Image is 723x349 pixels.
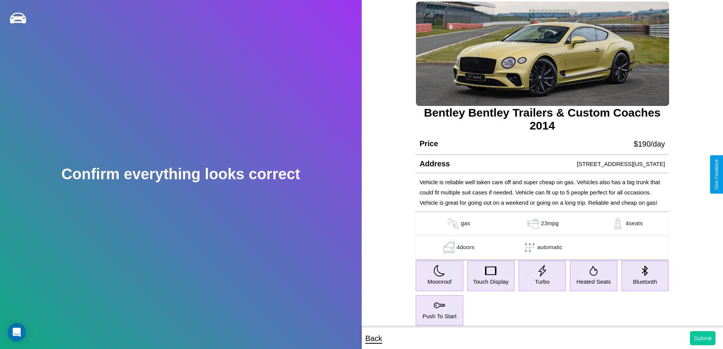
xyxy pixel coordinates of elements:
[537,242,562,253] p: automatic
[61,166,300,183] h2: Confirm everything looks correct
[419,159,450,168] h4: Address
[473,276,509,287] p: Touch Display
[8,323,26,341] div: Open Intercom Messenger
[446,218,461,229] img: gas
[419,177,665,208] p: Vehicle is reliable well taken care off and super cheap on gas. Vehicles also has a big trunk tha...
[457,242,474,253] p: 4 doors
[422,311,457,321] p: Push To Start
[610,218,625,229] img: gas
[633,276,657,287] p: Bluetooth
[714,159,719,190] div: Give Feedback
[461,218,470,229] p: gas
[526,218,541,229] img: gas
[541,218,559,229] p: 23 mpg
[577,159,665,169] p: [STREET_ADDRESS][US_STATE]
[625,218,643,229] p: 4 seats
[634,137,665,151] p: $ 190 /day
[419,139,438,148] h4: Price
[427,276,451,287] p: Moonroof
[690,331,715,345] button: Submit
[416,212,669,260] table: simple table
[577,276,611,287] p: Heated Seats
[416,106,669,132] h3: Bentley Bentley Trailers & Custom Coaches 2014
[441,242,457,253] img: gas
[535,276,550,287] p: Turbo
[365,332,382,345] p: Back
